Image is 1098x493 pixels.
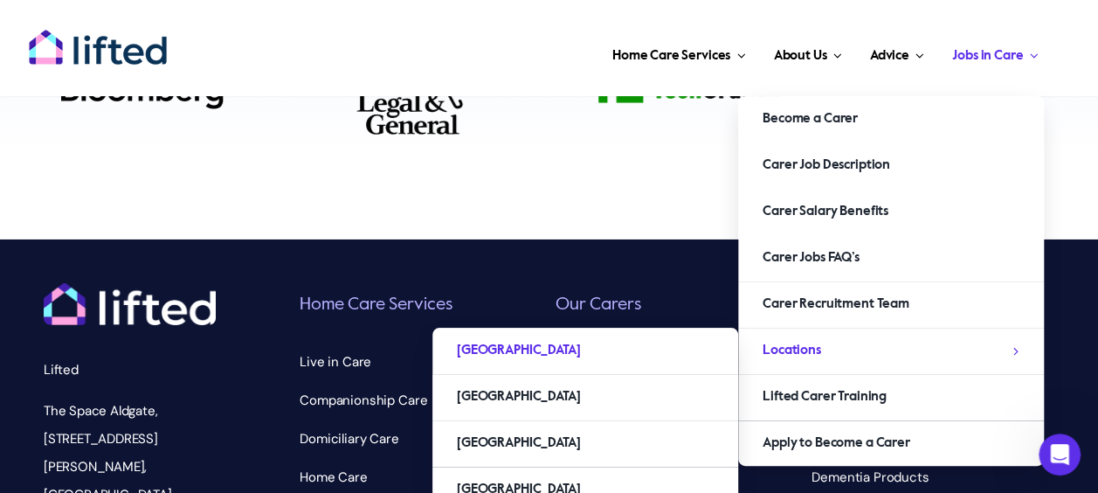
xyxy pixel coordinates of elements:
a: Carer Recruitment Team [738,281,1044,327]
a: Jobs in Care [947,26,1044,79]
a: Locations [738,328,1044,373]
a: Home Care Services [607,26,751,79]
a: lifted-logo [28,29,168,46]
a: About Us [768,26,846,79]
nav: Main Menu [205,26,1044,79]
a: Live in Care [300,348,542,376]
span: Apply to Become a Carer [763,429,910,457]
span: Become a Carer [763,105,858,133]
a: Companionship Care [300,386,542,414]
a: [GEOGRAPHIC_DATA] [432,328,738,373]
span: Locations [763,337,821,365]
a: Become a Carer [738,96,1044,142]
a: Carer Jobs FAQ’s [738,235,1044,281]
a: [GEOGRAPHIC_DATA] [432,420,738,466]
span: About Us [773,42,826,70]
p: Lifted [44,356,216,384]
span: Live in Care [300,348,371,376]
a: Lifted Carer Training [738,374,1044,420]
a: Home Care [300,463,542,491]
h6: Home Care Services [300,294,542,317]
span: Advice [870,42,909,70]
span: Jobs in Care [952,42,1023,70]
span: [GEOGRAPHIC_DATA] [457,429,580,457]
a: [GEOGRAPHIC_DATA] [432,374,738,420]
a: Apply to Become a Carer [738,420,1044,466]
a: Carer Job Description [738,142,1044,188]
span: Home Care [300,463,368,491]
span: Lifted Carer Training [763,383,887,411]
span: Companionship Care [300,386,427,414]
span: Carer Recruitment Team [763,290,909,318]
span: Dementia Products [811,463,929,491]
span: [GEOGRAPHIC_DATA] [457,383,580,411]
span: Carer Salary Benefits [763,198,888,226]
span: Carer Jobs FAQ’s [763,244,860,272]
span: Home Care Services [612,42,730,70]
h6: Our Carers [556,294,798,317]
a: Carer Salary Benefits [738,189,1044,234]
span: [GEOGRAPHIC_DATA] [457,337,580,365]
span: Carer Job Description [763,151,890,179]
a: Advice [865,26,929,79]
iframe: Intercom live chat [1039,434,1081,476]
img: logo-white [44,283,216,326]
a: Domiciliary Care [300,425,542,453]
span: Domiciliary Care [300,425,399,453]
a: Dementia Products [811,463,1054,491]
